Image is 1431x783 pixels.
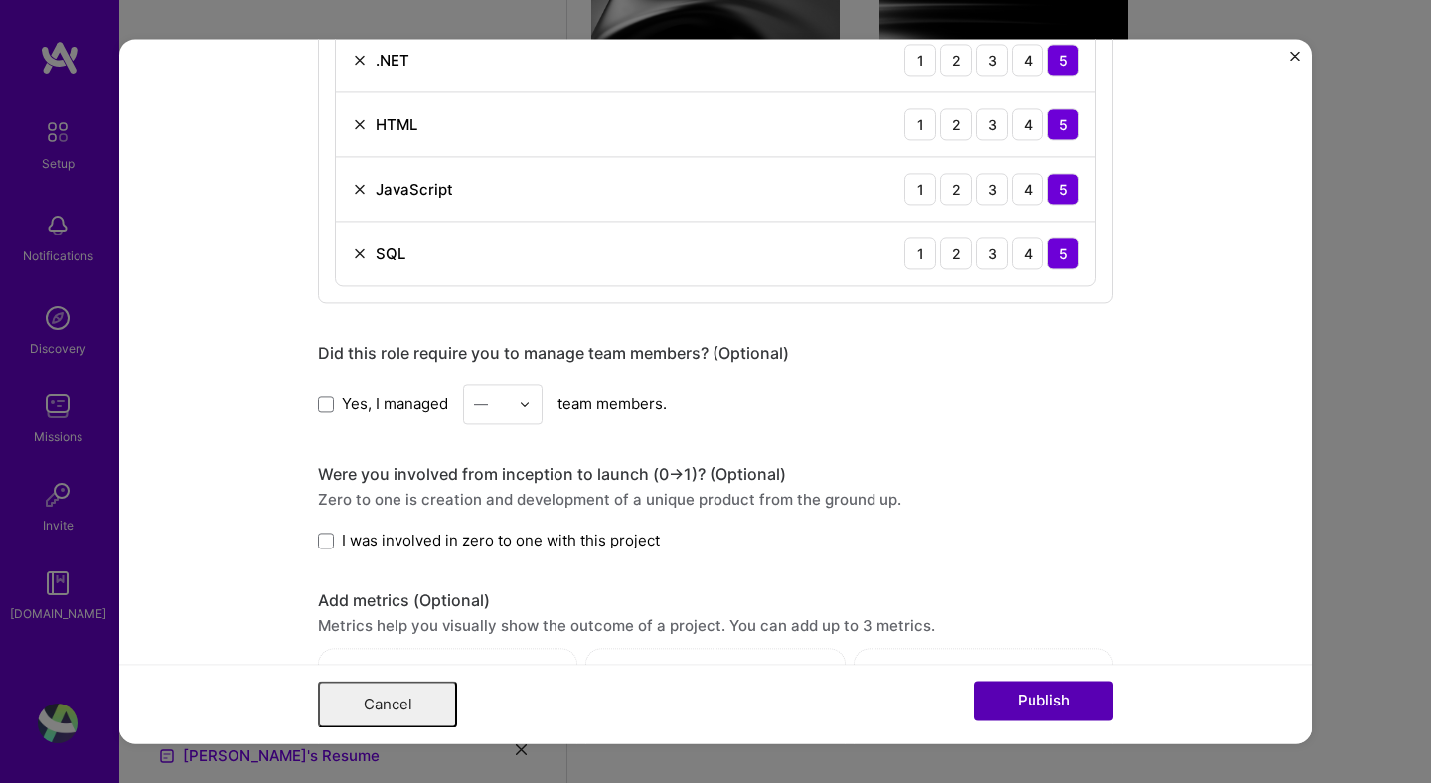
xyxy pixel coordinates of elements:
[1047,173,1079,205] div: 5
[976,173,1008,205] div: 3
[976,108,1008,140] div: 3
[318,616,1113,637] div: Metrics help you visually show the outcome of a project. You can add up to 3 metrics.
[318,343,1113,364] div: Did this role require you to manage team members? (Optional)
[1012,173,1043,205] div: 4
[352,181,368,197] img: Remove
[1290,51,1300,72] button: Close
[1047,237,1079,269] div: 5
[352,52,368,68] img: Remove
[376,179,453,200] div: JavaScript
[318,489,1113,510] div: Zero to one is creation and development of a unique product from the ground up.
[904,237,936,269] div: 1
[376,114,417,135] div: HTML
[1012,44,1043,76] div: 4
[1012,108,1043,140] div: 4
[318,591,1113,612] div: Add metrics (Optional)
[474,393,488,414] div: —
[940,237,972,269] div: 2
[318,384,1113,424] div: team members.
[1012,237,1043,269] div: 4
[376,50,409,71] div: .NET
[976,44,1008,76] div: 3
[976,237,1008,269] div: 3
[904,108,936,140] div: 1
[940,44,972,76] div: 2
[904,44,936,76] div: 1
[1047,108,1079,140] div: 5
[376,243,405,264] div: SQL
[519,398,531,410] img: drop icon
[974,682,1113,721] button: Publish
[352,245,368,261] img: Remove
[318,464,1113,485] div: Were you involved from inception to launch (0 -> 1)? (Optional)
[342,530,660,550] span: I was involved in zero to one with this project
[940,173,972,205] div: 2
[318,682,457,728] button: Cancel
[940,108,972,140] div: 2
[352,116,368,132] img: Remove
[904,173,936,205] div: 1
[1047,44,1079,76] div: 5
[342,393,448,414] span: Yes, I managed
